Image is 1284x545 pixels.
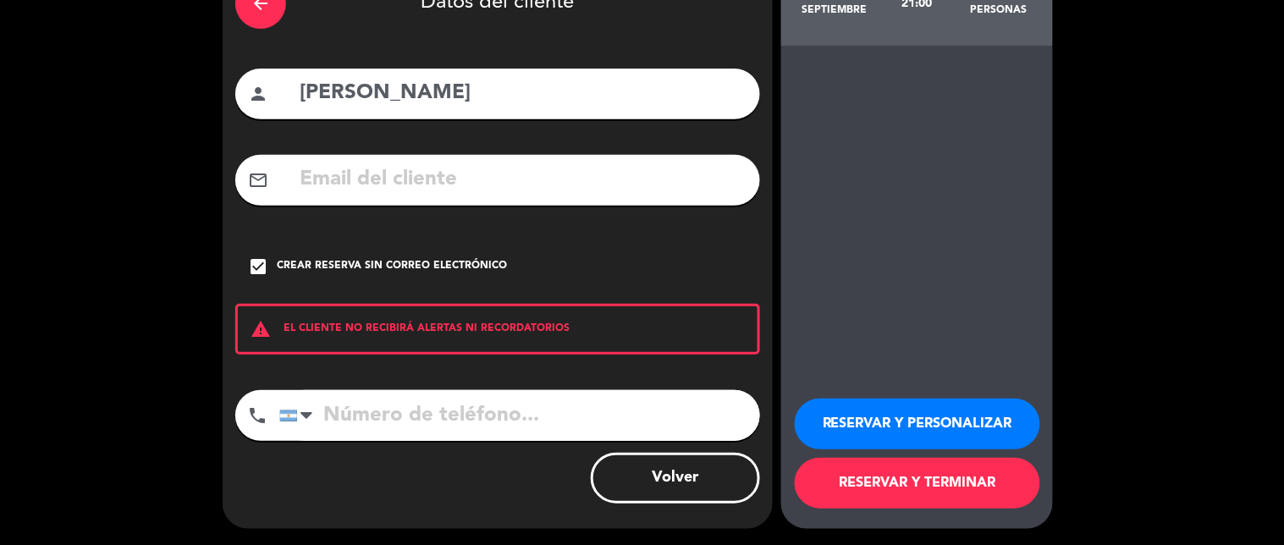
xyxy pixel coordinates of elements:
i: warning [238,319,284,339]
i: check_box [248,256,268,277]
button: RESERVAR Y TERMINAR [795,458,1040,509]
button: RESERVAR Y PERSONALIZAR [795,399,1040,449]
i: person [248,84,268,104]
button: Volver [591,453,760,504]
i: mail_outline [248,170,268,190]
input: Email del cliente [298,162,747,197]
i: phone [247,405,267,426]
div: Argentina: +54 [280,391,319,440]
div: personas [958,3,1040,17]
div: Crear reserva sin correo electrónico [277,258,507,275]
input: Nombre del cliente [298,76,747,111]
div: septiembre [794,3,876,17]
input: Número de teléfono... [279,390,760,441]
div: EL CLIENTE NO RECIBIRÁ ALERTAS NI RECORDATORIOS [235,304,760,355]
